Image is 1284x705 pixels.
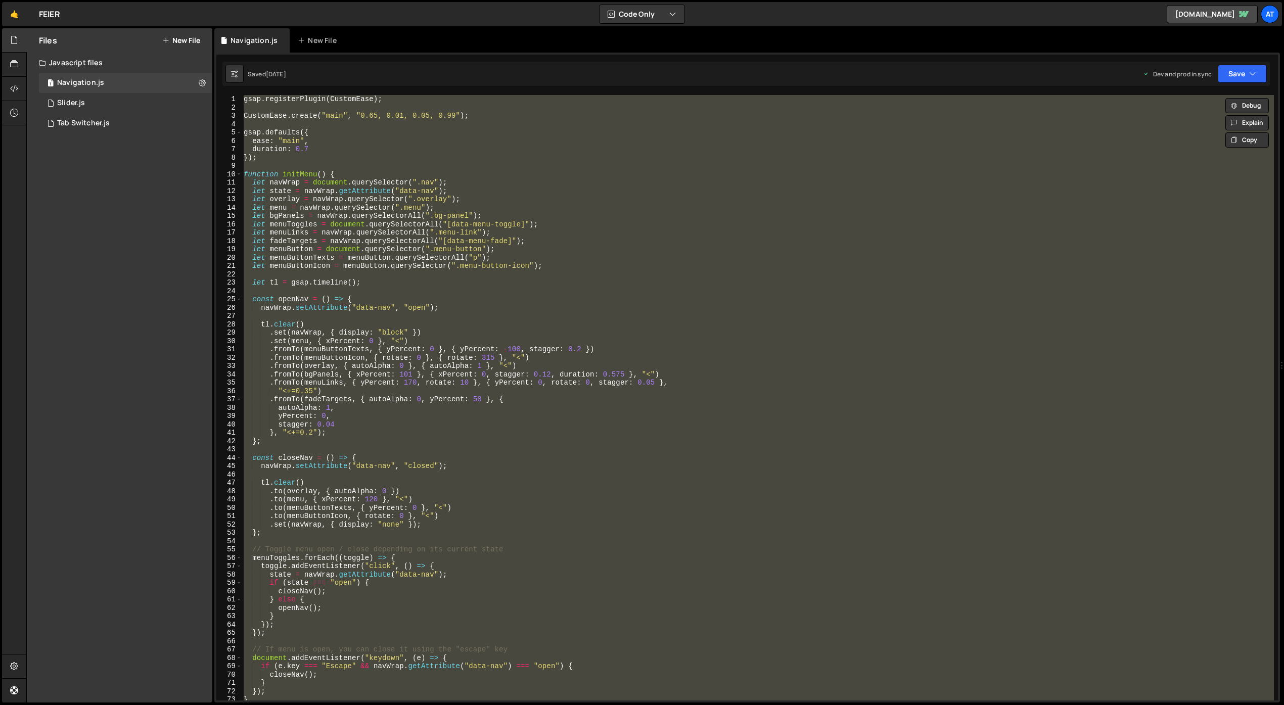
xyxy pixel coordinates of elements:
div: 3 [216,112,242,120]
div: Tab Switcher.js [57,119,110,128]
div: 33 [216,362,242,370]
div: 45 [216,462,242,471]
div: 18 [216,237,242,246]
div: 8 [216,154,242,162]
div: New File [298,35,340,45]
div: 66 [216,637,242,646]
div: 9 [216,162,242,170]
a: AT [1261,5,1279,23]
div: 12273/29885.js [39,73,212,93]
div: 14 [216,204,242,212]
div: FEIER [39,8,60,20]
div: 46 [216,471,242,479]
button: New File [162,36,200,44]
div: 31 [216,345,242,354]
div: 51 [216,512,242,521]
div: 59 [216,579,242,587]
div: 48 [216,487,242,496]
div: [DATE] [266,70,286,78]
div: 26 [216,304,242,312]
div: 27 [216,312,242,320]
div: 44 [216,454,242,462]
div: 38 [216,404,242,412]
div: 32 [216,354,242,362]
div: 29 [216,328,242,337]
div: 7 [216,145,242,154]
div: 73 [216,695,242,704]
div: 34 [216,370,242,379]
div: 23 [216,278,242,287]
div: 24 [216,287,242,296]
div: Slider.js [57,99,85,108]
div: 20 [216,254,242,262]
div: 58 [216,571,242,579]
div: 49 [216,495,242,504]
div: 60 [216,587,242,596]
div: Javascript files [27,53,212,73]
div: 12273/29576.js [39,113,212,133]
div: Dev and prod in sync [1143,70,1212,78]
span: 1 [48,80,54,88]
a: [DOMAIN_NAME] [1167,5,1258,23]
div: 39 [216,412,242,420]
div: 36 [216,387,242,396]
div: 13 [216,195,242,204]
button: Copy [1225,132,1269,148]
div: 63 [216,612,242,621]
div: 22 [216,270,242,279]
div: 40 [216,420,242,429]
div: 12273/29649.js [39,93,212,113]
div: 71 [216,679,242,687]
div: 5 [216,128,242,137]
div: 42 [216,437,242,446]
div: 4 [216,120,242,129]
div: 64 [216,621,242,629]
button: Debug [1225,98,1269,113]
div: 2 [216,104,242,112]
div: 54 [216,537,242,546]
div: 35 [216,379,242,387]
button: Explain [1225,115,1269,130]
div: Saved [248,70,286,78]
div: 56 [216,554,242,562]
div: 21 [216,262,242,270]
div: 57 [216,562,242,571]
div: 28 [216,320,242,329]
div: 61 [216,595,242,604]
div: 72 [216,687,242,696]
div: 53 [216,529,242,537]
div: 47 [216,479,242,487]
div: 43 [216,445,242,454]
div: 69 [216,662,242,671]
a: 🤙 [2,2,27,26]
div: 41 [216,429,242,437]
div: 11 [216,178,242,187]
div: 68 [216,654,242,663]
div: 67 [216,645,242,654]
div: 37 [216,395,242,404]
div: 10 [216,170,242,179]
button: Code Only [600,5,684,23]
div: 17 [216,228,242,237]
div: 50 [216,504,242,512]
div: 15 [216,212,242,220]
div: 12 [216,187,242,196]
div: 70 [216,671,242,679]
div: 52 [216,521,242,529]
div: 55 [216,545,242,554]
div: 19 [216,245,242,254]
div: Navigation.js [57,78,104,87]
div: 30 [216,337,242,346]
div: 16 [216,220,242,229]
div: 62 [216,604,242,613]
div: 25 [216,295,242,304]
div: 65 [216,629,242,637]
div: 6 [216,137,242,146]
h2: Files [39,35,57,46]
div: 1 [216,95,242,104]
div: Navigation.js [231,35,278,45]
button: Save [1218,65,1267,83]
